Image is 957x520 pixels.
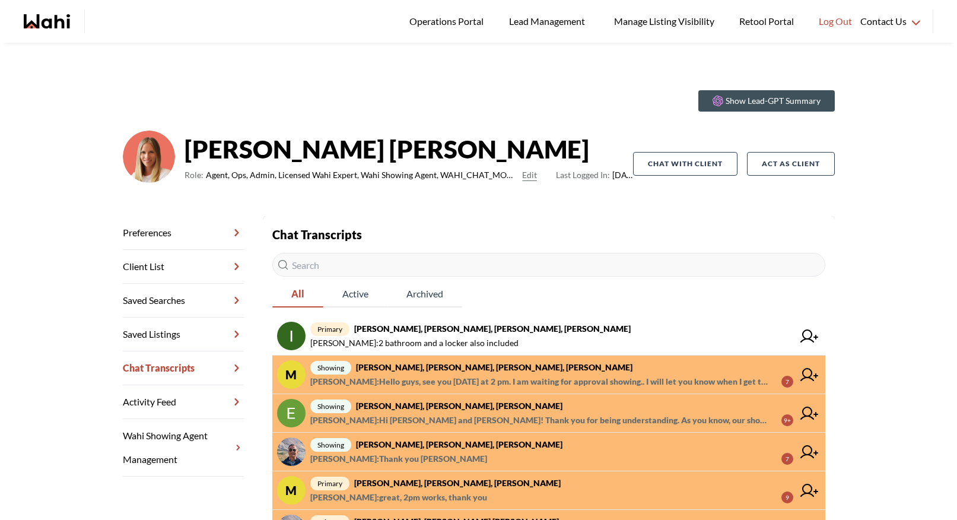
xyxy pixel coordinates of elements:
[277,437,306,466] img: chat avatar
[747,152,835,176] button: Act as Client
[123,131,175,183] img: 0f07b375cde2b3f9.png
[354,478,561,488] strong: [PERSON_NAME], [PERSON_NAME], [PERSON_NAME]
[272,253,825,277] input: Search
[277,322,306,350] img: chat avatar
[123,385,244,419] a: Activity Feed
[310,361,351,375] span: showing
[123,216,244,250] a: Preferences
[277,476,306,505] div: M
[387,281,462,306] span: Archived
[206,168,518,182] span: Agent, Ops, Admin, Licensed Wahi Expert, Wahi Showing Agent, WAHI_CHAT_MODERATOR
[123,250,244,284] a: Client List
[356,362,632,372] strong: [PERSON_NAME], [PERSON_NAME], [PERSON_NAME], [PERSON_NAME]
[781,376,793,388] div: 7
[277,360,306,389] div: M
[277,399,306,427] img: chat avatar
[310,452,487,466] span: [PERSON_NAME] : Thank you [PERSON_NAME]
[556,168,632,182] span: [DATE]
[356,439,562,449] strong: [PERSON_NAME], [PERSON_NAME], [PERSON_NAME]
[819,14,852,29] span: Log Out
[509,14,589,29] span: Lead Management
[310,490,487,505] span: [PERSON_NAME] : great, 2pm works, thank you
[272,281,323,306] span: All
[522,168,537,182] button: Edit
[272,356,825,394] a: Mshowing[PERSON_NAME], [PERSON_NAME], [PERSON_NAME], [PERSON_NAME][PERSON_NAME]:Hello guys, see y...
[185,168,204,182] span: Role:
[272,281,323,307] button: All
[387,281,462,307] button: Archived
[781,453,793,465] div: 7
[611,14,718,29] span: Manage Listing Visibility
[781,492,793,503] div: 9
[409,14,488,29] span: Operations Portal
[310,399,351,413] span: showing
[272,433,825,471] a: showing[PERSON_NAME], [PERSON_NAME], [PERSON_NAME][PERSON_NAME]:Thank you [PERSON_NAME]7
[24,14,70,28] a: Wahi homepage
[556,170,610,180] span: Last Logged In:
[356,401,562,411] strong: [PERSON_NAME], [PERSON_NAME], [PERSON_NAME]
[185,131,633,167] strong: [PERSON_NAME] [PERSON_NAME]
[698,90,835,112] button: Show Lead-GPT Summary
[123,318,244,351] a: Saved Listings
[310,413,772,427] span: [PERSON_NAME] : Hi [PERSON_NAME] and [PERSON_NAME]! Thank you for being understanding. As you kno...
[123,351,244,385] a: Chat Transcripts
[310,336,519,350] span: [PERSON_NAME] : 2 bathroom and a locker also included
[272,317,825,356] a: primary[PERSON_NAME], [PERSON_NAME], [PERSON_NAME], [PERSON_NAME][PERSON_NAME]:2 bathroom and a l...
[323,281,387,307] button: Active
[310,438,351,452] span: showing
[272,471,825,510] a: Mprimary[PERSON_NAME], [PERSON_NAME], [PERSON_NAME][PERSON_NAME]:great, 2pm works, thank you9
[310,322,349,336] span: primary
[310,477,349,490] span: primary
[123,419,244,477] a: Wahi Showing Agent Management
[781,414,793,426] div: 9+
[739,14,797,29] span: Retool Portal
[310,375,772,389] span: [PERSON_NAME] : Hello guys, see you [DATE] at 2 pm. I am waiting for approval showing.. I will le...
[323,281,387,306] span: Active
[726,95,821,107] p: Show Lead-GPT Summary
[272,394,825,433] a: showing[PERSON_NAME], [PERSON_NAME], [PERSON_NAME][PERSON_NAME]:Hi [PERSON_NAME] and [PERSON_NAME...
[633,152,737,176] button: Chat with client
[272,227,362,242] strong: Chat Transcripts
[123,284,244,318] a: Saved Searches
[354,324,631,334] strong: [PERSON_NAME], [PERSON_NAME], [PERSON_NAME], [PERSON_NAME]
